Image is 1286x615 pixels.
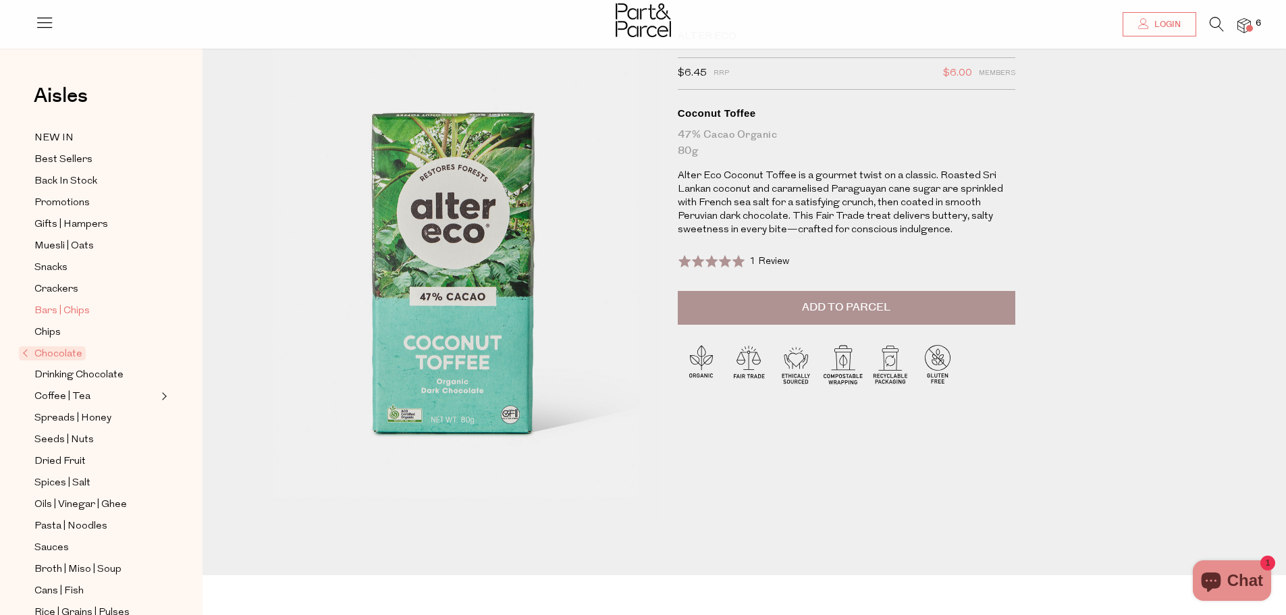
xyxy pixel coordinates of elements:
[19,346,86,360] span: Chocolate
[34,431,157,448] a: Seeds | Nuts
[979,65,1015,82] span: Members
[34,496,157,513] a: Oils | Vinegar | Ghee
[34,130,157,146] a: NEW IN
[725,340,772,387] img: P_P-ICONS-Live_Bec_V11_Fair_Trade.svg
[678,291,1015,325] button: Add to Parcel
[34,81,88,111] span: Aisles
[802,300,890,315] span: Add to Parcel
[34,281,157,298] a: Crackers
[34,217,108,233] span: Gifts | Hampers
[1252,18,1264,30] span: 6
[34,173,97,190] span: Back In Stock
[34,325,61,341] span: Chips
[34,238,157,255] a: Muesli | Oats
[34,152,92,168] span: Best Sellers
[678,127,1015,159] div: 47% Cacao Organic 80g
[34,238,94,255] span: Muesli | Oats
[34,302,157,319] a: Bars | Chips
[34,583,157,599] a: Cans | Fish
[867,340,914,387] img: P_P-ICONS-Live_Bec_V11_Recyclable_Packaging.svg
[1123,12,1196,36] a: Login
[34,453,157,470] a: Dried Fruit
[34,303,90,319] span: Bars | Chips
[34,86,88,119] a: Aisles
[820,340,867,387] img: P_P-ICONS-Live_Bec_V11_Compostable_Wrapping.svg
[34,518,157,535] a: Pasta | Noodles
[1151,19,1181,30] span: Login
[34,583,84,599] span: Cans | Fish
[678,65,707,82] span: $6.45
[678,107,1015,120] div: Coconut Toffee
[34,410,157,427] a: Spreads | Honey
[34,130,74,146] span: NEW IN
[34,367,157,383] a: Drinking Chocolate
[34,282,78,298] span: Crackers
[678,340,725,387] img: P_P-ICONS-Live_Bec_V11_Organic.svg
[34,562,122,578] span: Broth | Miso | Soup
[1189,560,1275,604] inbox-online-store-chat: Shopify online store chat
[34,388,157,405] a: Coffee | Tea
[22,346,157,362] a: Chocolate
[34,216,157,233] a: Gifts | Hampers
[243,35,658,525] img: Coconut Toffee
[34,432,94,448] span: Seeds | Nuts
[34,454,86,470] span: Dried Fruit
[34,324,157,341] a: Chips
[34,195,90,211] span: Promotions
[34,151,157,168] a: Best Sellers
[34,260,68,276] span: Snacks
[678,169,1015,237] p: Alter Eco Coconut Toffee is a gourmet twist on a classic. Roasted Sri Lankan coconut and carameli...
[34,518,107,535] span: Pasta | Noodles
[34,475,90,491] span: Spices | Salt
[34,173,157,190] a: Back In Stock
[34,389,90,405] span: Coffee | Tea
[34,497,127,513] span: Oils | Vinegar | Ghee
[34,410,111,427] span: Spreads | Honey
[914,340,961,387] img: P_P-ICONS-Live_Bec_V11_Gluten_Free.svg
[34,561,157,578] a: Broth | Miso | Soup
[34,540,69,556] span: Sauces
[34,194,157,211] a: Promotions
[714,65,729,82] span: RRP
[616,3,671,37] img: Part&Parcel
[943,65,972,82] span: $6.00
[34,259,157,276] a: Snacks
[749,257,789,267] span: 1 Review
[34,475,157,491] a: Spices | Salt
[158,388,167,404] button: Expand/Collapse Coffee | Tea
[34,539,157,556] a: Sauces
[1237,18,1251,32] a: 6
[772,340,820,387] img: P_P-ICONS-Live_Bec_V11_Ethically_Sourced.svg
[34,367,124,383] span: Drinking Chocolate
